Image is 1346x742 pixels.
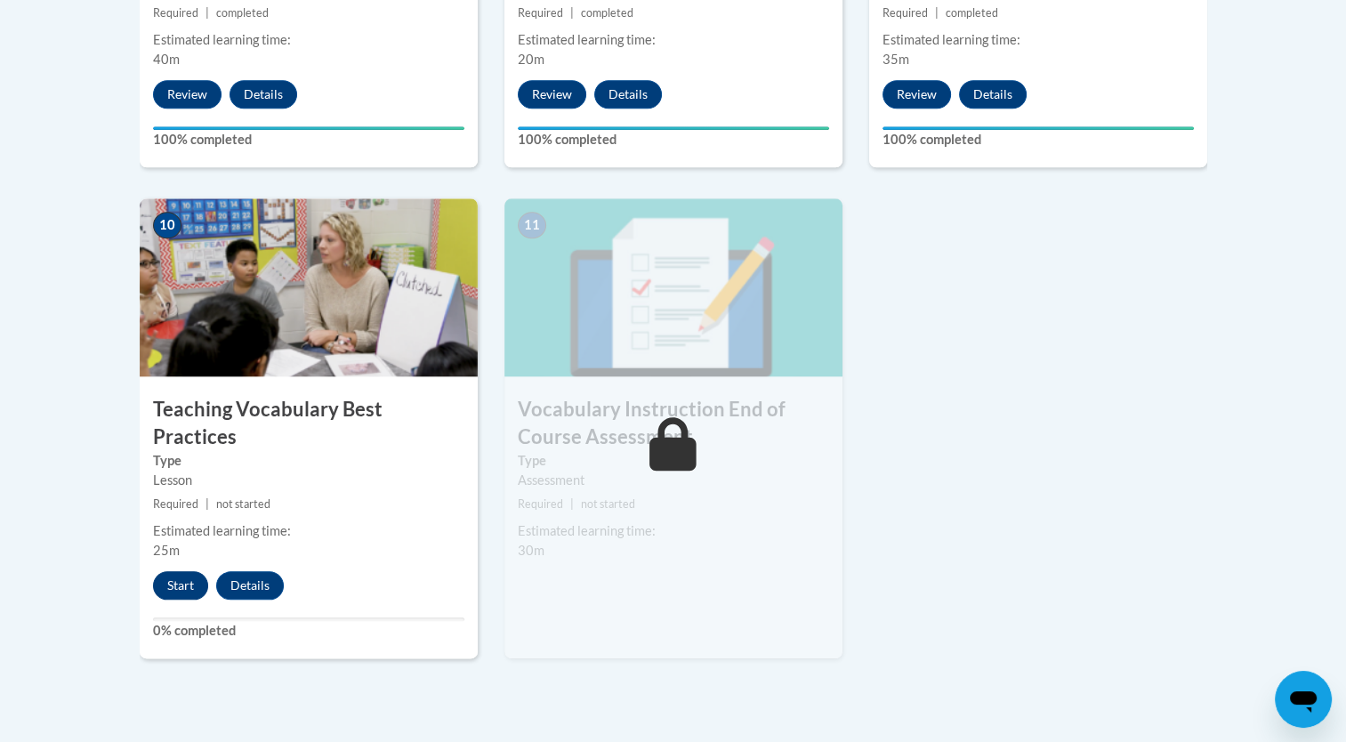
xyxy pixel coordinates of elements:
span: completed [581,6,633,20]
span: 40m [153,52,180,67]
div: Estimated learning time: [883,30,1194,50]
button: Review [518,80,586,109]
div: Assessment [518,471,829,490]
div: Estimated learning time: [518,30,829,50]
button: Start [153,571,208,600]
button: Details [230,80,297,109]
button: Details [594,80,662,109]
div: Your progress [883,126,1194,130]
span: not started [216,497,270,511]
img: Course Image [504,198,842,376]
span: Required [518,6,563,20]
button: Details [959,80,1027,109]
div: Estimated learning time: [153,521,464,541]
button: Details [216,571,284,600]
span: 20m [518,52,544,67]
span: completed [216,6,269,20]
label: 100% completed [153,130,464,149]
label: 100% completed [883,130,1194,149]
span: 25m [153,543,180,558]
iframe: Button to launch messaging window [1275,671,1332,728]
span: Required [153,6,198,20]
span: | [570,497,574,511]
div: Lesson [153,471,464,490]
span: not started [581,497,635,511]
button: Review [153,80,222,109]
span: 35m [883,52,909,67]
label: 100% completed [518,130,829,149]
span: | [570,6,574,20]
span: | [206,497,209,511]
label: Type [153,451,464,471]
span: Required [153,497,198,511]
label: 0% completed [153,621,464,641]
span: completed [946,6,998,20]
div: Estimated learning time: [518,521,829,541]
span: | [206,6,209,20]
span: 10 [153,212,181,238]
span: | [935,6,939,20]
span: 30m [518,543,544,558]
span: Required [518,497,563,511]
button: Review [883,80,951,109]
div: Your progress [518,126,829,130]
h3: Vocabulary Instruction End of Course Assessment [504,396,842,451]
div: Your progress [153,126,464,130]
h3: Teaching Vocabulary Best Practices [140,396,478,451]
img: Course Image [140,198,478,376]
label: Type [518,451,829,471]
div: Estimated learning time: [153,30,464,50]
span: 11 [518,212,546,238]
span: Required [883,6,928,20]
